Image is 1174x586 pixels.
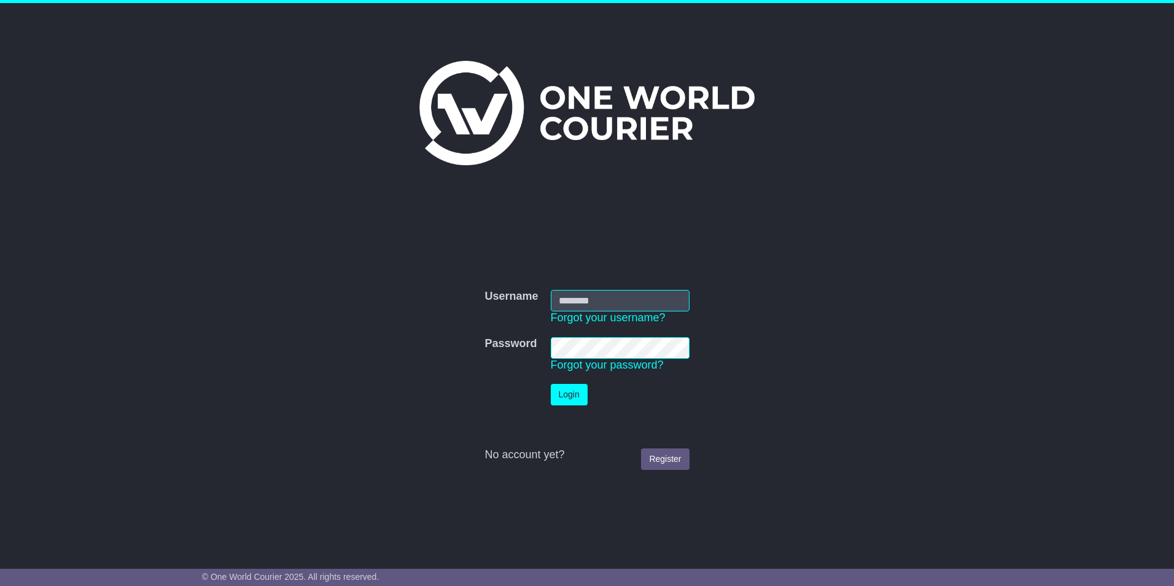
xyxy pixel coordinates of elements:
a: Forgot your password? [551,359,664,371]
label: Username [484,290,538,303]
label: Password [484,337,537,351]
span: © One World Courier 2025. All rights reserved. [202,572,379,582]
button: Login [551,384,588,405]
div: No account yet? [484,448,689,462]
img: One World [419,61,755,165]
a: Forgot your username? [551,311,666,324]
a: Register [641,448,689,470]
